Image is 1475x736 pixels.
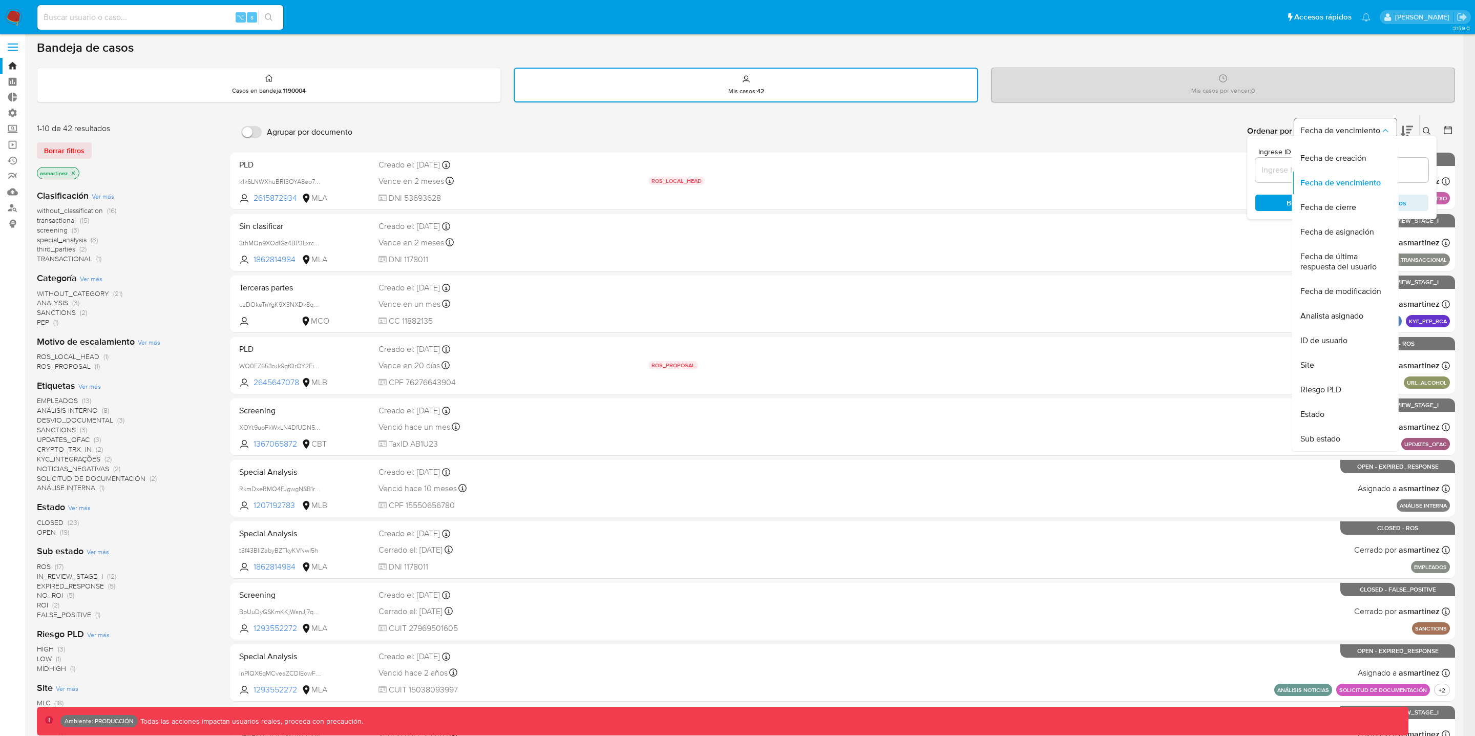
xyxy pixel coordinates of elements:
a: Notificaciones [1362,13,1371,22]
span: Accesos rápidos [1294,12,1352,23]
span: s [250,12,254,22]
input: Buscar usuario o caso... [37,11,283,24]
button: search-icon [258,10,279,25]
p: leidy.martinez@mercadolibre.com.co [1395,12,1453,22]
span: ⌥ [237,12,244,22]
a: Salir [1457,12,1467,23]
p: Todas las acciones impactan usuarios reales, proceda con precaución. [138,717,363,726]
p: Ambiente: PRODUCCIÓN [65,719,134,723]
